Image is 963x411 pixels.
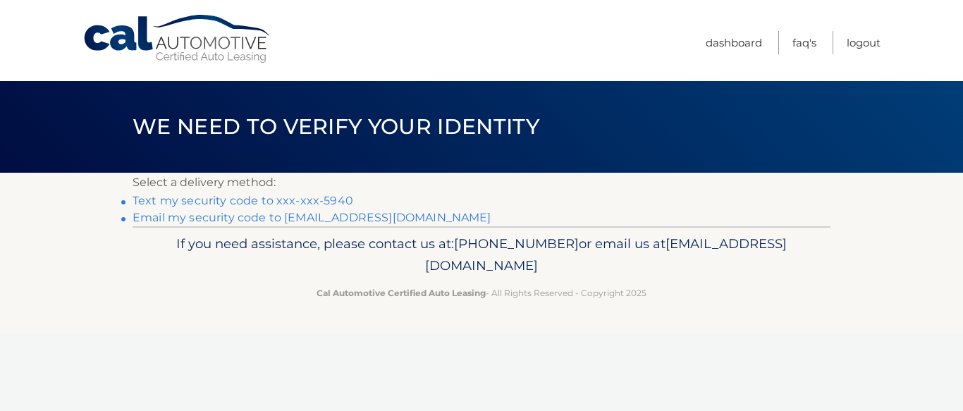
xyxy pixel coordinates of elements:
[133,173,830,192] p: Select a delivery method:
[847,31,881,54] a: Logout
[142,233,821,278] p: If you need assistance, please contact us at: or email us at
[82,14,273,64] a: Cal Automotive
[133,211,491,224] a: Email my security code to [EMAIL_ADDRESS][DOMAIN_NAME]
[706,31,762,54] a: Dashboard
[142,286,821,300] p: - All Rights Reserved - Copyright 2025
[317,288,486,298] strong: Cal Automotive Certified Auto Leasing
[454,235,579,252] span: [PHONE_NUMBER]
[133,114,539,140] span: We need to verify your identity
[792,31,816,54] a: FAQ's
[133,194,353,207] a: Text my security code to xxx-xxx-5940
